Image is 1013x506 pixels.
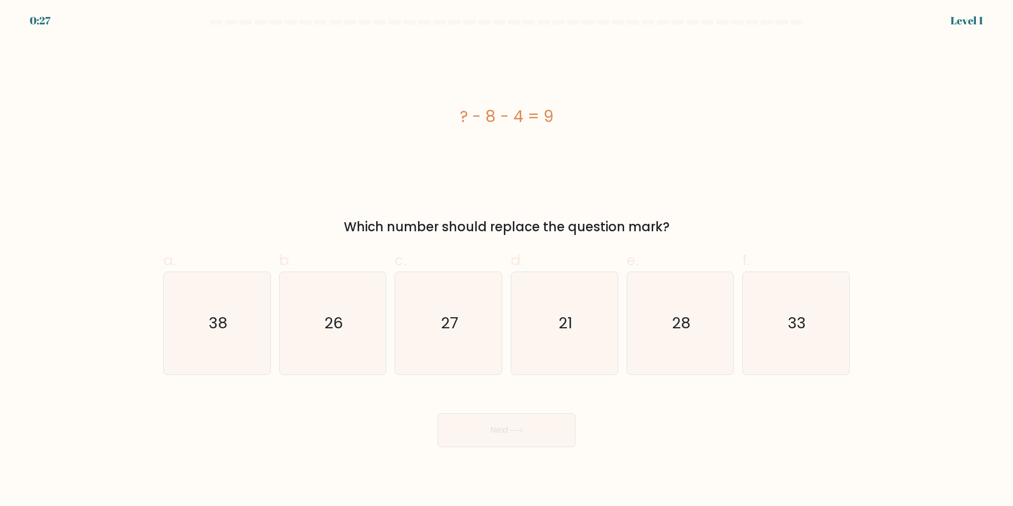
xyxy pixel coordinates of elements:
[395,250,406,271] span: c.
[209,312,227,334] text: 38
[742,250,750,271] span: f.
[170,217,843,237] div: Which number should replace the question mark?
[558,312,572,334] text: 21
[441,312,458,334] text: 27
[438,413,575,447] button: Next
[788,312,806,334] text: 33
[279,250,292,271] span: b.
[324,312,343,334] text: 26
[163,104,850,128] div: ? - 8 - 4 = 9
[627,250,638,271] span: e.
[672,312,690,334] text: 28
[30,13,50,29] div: 0:27
[163,250,176,271] span: a.
[511,250,523,271] span: d.
[950,13,983,29] div: Level 1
